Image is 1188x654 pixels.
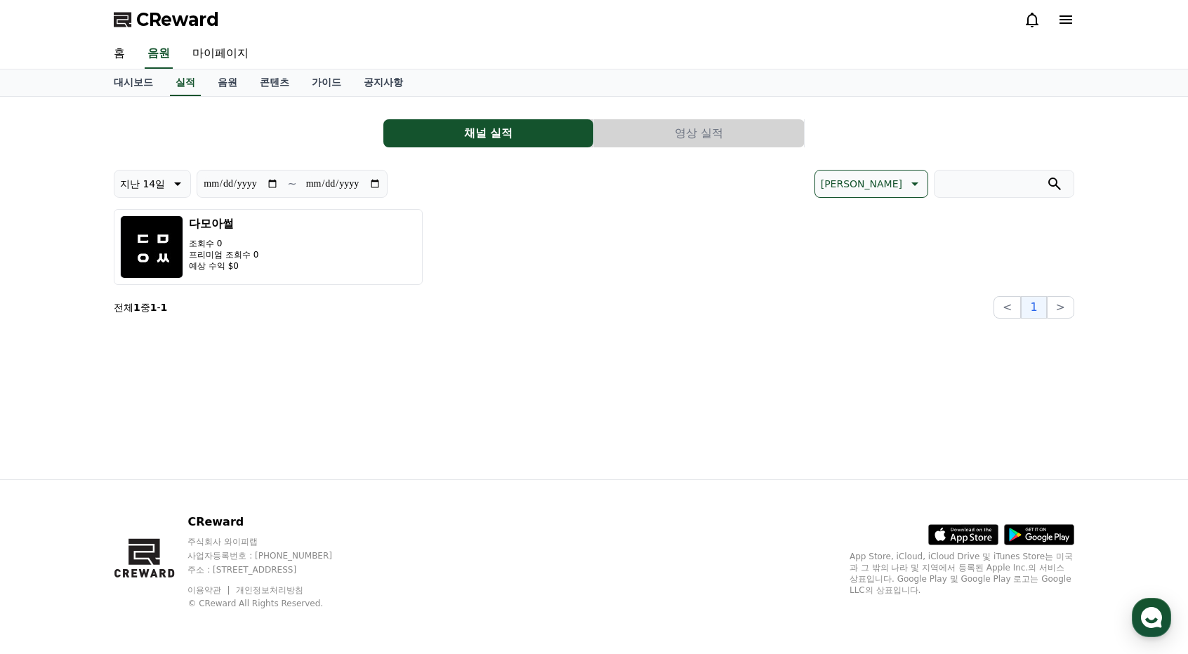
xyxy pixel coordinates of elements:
[187,564,359,575] p: 주소 : [STREET_ADDRESS]
[206,69,249,96] a: 음원
[301,69,352,96] a: 가이드
[161,302,168,313] strong: 1
[181,39,260,69] a: 마이페이지
[120,215,183,279] img: 다모아썰
[236,585,303,595] a: 개인정보처리방침
[93,445,181,480] a: 대화
[187,585,232,595] a: 이용약관
[814,170,928,198] button: [PERSON_NAME]
[189,238,258,249] p: 조회수 0
[1021,296,1046,319] button: 1
[352,69,414,96] a: 공지사항
[187,550,359,561] p: 사업자등록번호 : [PHONE_NUMBER]
[594,119,805,147] a: 영상 실적
[187,598,359,609] p: © CReward All Rights Reserved.
[114,209,423,285] button: 다모아썰 조회수 0 프리미엄 조회수 0 예상 수익 $0
[128,467,145,478] span: 대화
[994,296,1021,319] button: <
[136,8,219,31] span: CReward
[850,551,1074,596] p: App Store, iCloud, iCloud Drive 및 iTunes Store는 미국과 그 밖의 나라 및 지역에서 등록된 Apple Inc.의 서비스 상표입니다. Goo...
[287,175,296,192] p: ~
[150,302,157,313] strong: 1
[189,249,258,260] p: 프리미엄 조회수 0
[249,69,301,96] a: 콘텐츠
[181,445,270,480] a: 설정
[383,119,594,147] a: 채널 실적
[103,39,136,69] a: 홈
[821,174,902,194] p: [PERSON_NAME]
[187,536,359,547] p: 주식회사 와이피랩
[189,260,258,272] p: 예상 수익 $0
[189,215,258,232] h3: 다모아썰
[4,445,93,480] a: 홈
[133,302,140,313] strong: 1
[1047,296,1074,319] button: >
[120,174,165,194] p: 지난 14일
[44,466,53,477] span: 홈
[187,514,359,530] p: CReward
[594,119,804,147] button: 영상 실적
[114,300,167,314] p: 전체 중 -
[103,69,164,96] a: 대시보드
[383,119,593,147] button: 채널 실적
[114,8,219,31] a: CReward
[170,69,201,96] a: 실적
[217,466,234,477] span: 설정
[114,170,191,198] button: 지난 14일
[145,39,173,69] a: 음원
